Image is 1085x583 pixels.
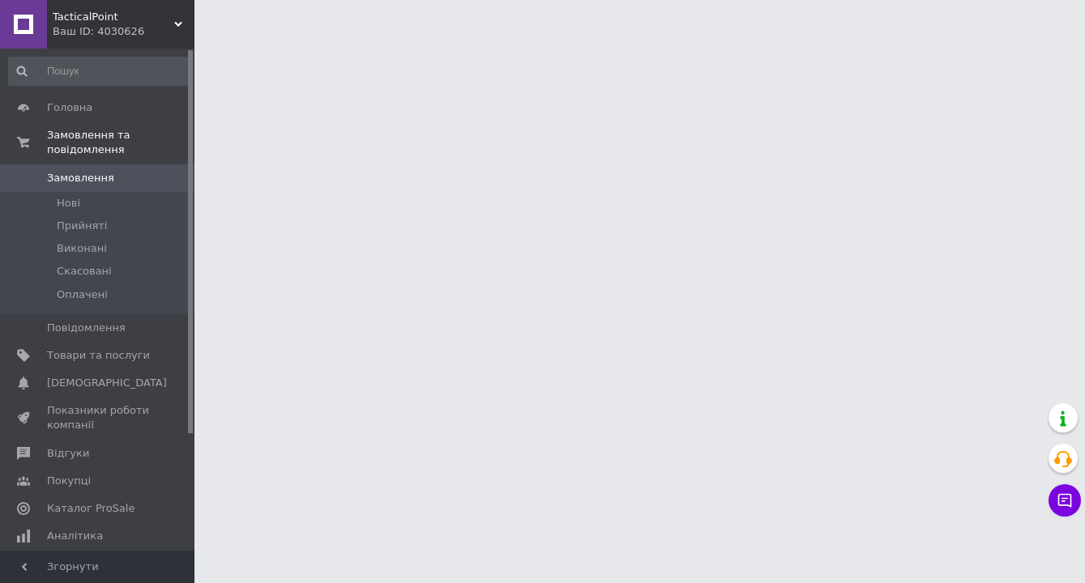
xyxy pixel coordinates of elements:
[57,219,107,233] span: Прийняті
[47,321,126,335] span: Повідомлення
[47,446,89,461] span: Відгуки
[47,403,150,432] span: Показники роботи компанії
[57,287,108,302] span: Оплачені
[47,474,91,488] span: Покупці
[47,501,135,516] span: Каталог ProSale
[47,376,167,390] span: [DEMOGRAPHIC_DATA]
[47,100,92,115] span: Головна
[57,196,80,211] span: Нові
[57,241,107,256] span: Виконані
[47,529,103,543] span: Аналітика
[47,128,194,157] span: Замовлення та повідомлення
[57,264,112,279] span: Скасовані
[47,348,150,363] span: Товари та послуги
[8,57,191,86] input: Пошук
[53,10,174,24] span: TacticalPoint
[1049,484,1081,517] button: Чат з покупцем
[53,24,194,39] div: Ваш ID: 4030626
[47,171,114,185] span: Замовлення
